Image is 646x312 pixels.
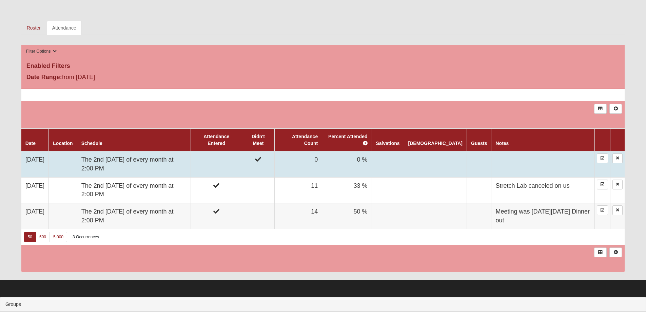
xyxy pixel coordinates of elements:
td: Stretch Lab canceled on us [491,177,595,203]
td: 33 % [322,177,372,203]
th: Salvations [372,129,404,151]
a: Attendance [47,21,82,35]
a: Location [53,141,73,146]
td: Meeting was [DATE][DATE] Dinner out [491,203,595,229]
a: Enter Attendance [597,153,608,163]
td: 50 % [322,203,372,229]
a: 50 [24,232,36,242]
button: Filter Options [24,48,59,55]
a: Delete [612,205,623,215]
td: 0 [274,151,322,177]
a: Export to Excel [594,247,607,257]
a: Alt+N [609,247,622,257]
td: The 2nd [DATE] of every month at 2:00 PM [77,151,191,177]
a: Didn't Meet [252,134,265,146]
td: The 2nd [DATE] of every month at 2:00 PM [77,203,191,229]
a: Date [25,141,36,146]
a: Alt+N [609,104,622,114]
h4: Enabled Filters [26,62,620,70]
a: 5,000 [50,232,67,242]
td: 0 % [322,151,372,177]
a: Percent Attended [328,134,367,146]
a: Export to Excel [594,104,607,114]
a: Attendance Count [292,134,318,146]
a: Schedule [81,141,102,146]
div: from [DATE] [21,73,222,84]
a: Roster [21,21,46,35]
a: Delete [612,180,623,189]
td: 14 [274,203,322,229]
a: Enter Attendance [597,180,608,189]
a: Delete [612,153,623,163]
a: Attendance Entered [203,134,229,146]
th: Guests [467,129,491,151]
td: [DATE] [21,177,49,203]
label: Date Range: [26,73,62,82]
td: [DATE] [21,151,49,177]
a: Enter Attendance [597,205,608,215]
td: 11 [274,177,322,203]
a: 500 [36,232,50,242]
a: Notes [495,141,509,146]
div: Groups [0,297,646,312]
th: [DEMOGRAPHIC_DATA] [404,129,467,151]
td: The 2nd [DATE] of every month at 2:00 PM [77,177,191,203]
div: 3 Occurrences [73,234,99,240]
td: [DATE] [21,203,49,229]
